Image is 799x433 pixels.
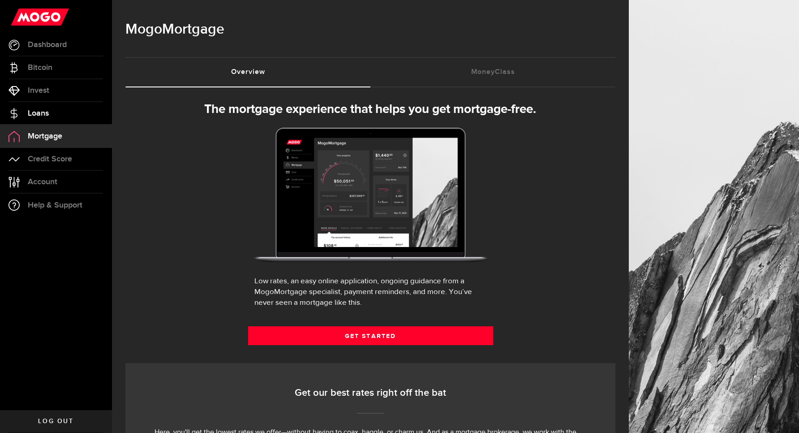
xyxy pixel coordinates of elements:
[28,109,49,117] span: Loans
[248,326,493,345] a: Get Started
[254,276,487,308] div: Low rates, an easy online application, ongoing guidance from a MogoMortgage specialist, payment r...
[7,4,34,30] button: Open LiveChat chat widget
[28,132,62,140] span: Mortgage
[125,21,162,38] span: Mogo
[38,418,73,424] span: Log out
[125,57,615,87] ul: Tabs Navigation
[155,387,586,399] h4: Get our best rates right off the bat
[28,87,49,95] span: Invest
[370,58,615,87] a: MoneyClass
[166,102,575,117] h3: The mortgage experience that helps you get mortgage-free.
[28,178,57,186] span: Account
[28,64,52,72] span: Bitcoin
[28,201,82,209] span: Help & Support
[125,58,370,87] a: Overview
[125,18,615,41] h1: Mortgage
[28,155,72,163] span: Credit Score
[28,41,67,49] span: Dashboard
